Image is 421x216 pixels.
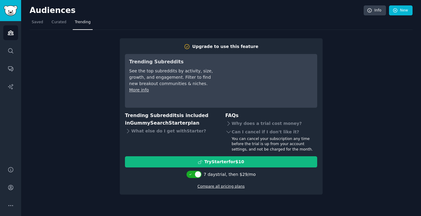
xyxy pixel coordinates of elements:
[192,43,258,50] div: Upgrade to use this feature
[364,5,386,16] a: Info
[232,136,317,152] div: You can cancel your subscription any time before the trial is up from your account settings, and ...
[73,17,93,30] a: Trending
[30,17,45,30] a: Saved
[52,20,66,25] span: Curated
[30,6,364,15] h2: Audiences
[204,159,244,165] div: Try Starter for $10
[225,119,317,128] div: Why does a trial cost money?
[129,68,214,87] div: See the top subreddits by activity, size, growth, and engagement. Filter to find new breakout com...
[125,112,217,127] h3: Trending Subreddits is included in plan
[130,120,188,126] span: GummySearch Starter
[225,112,317,119] h3: FAQs
[75,20,91,25] span: Trending
[389,5,413,16] a: New
[125,156,317,167] button: TryStarterfor$10
[129,87,149,92] a: More info
[4,5,18,16] img: GummySearch logo
[129,58,214,66] h3: Trending Subreddits
[204,171,256,178] div: 7 days trial, then $ 29 /mo
[197,184,244,189] a: Compare all pricing plans
[222,58,313,103] iframe: YouTube video player
[125,127,217,135] div: What else do I get with Starter ?
[225,128,317,136] div: Can I cancel if I don't like it?
[49,17,69,30] a: Curated
[32,20,43,25] span: Saved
